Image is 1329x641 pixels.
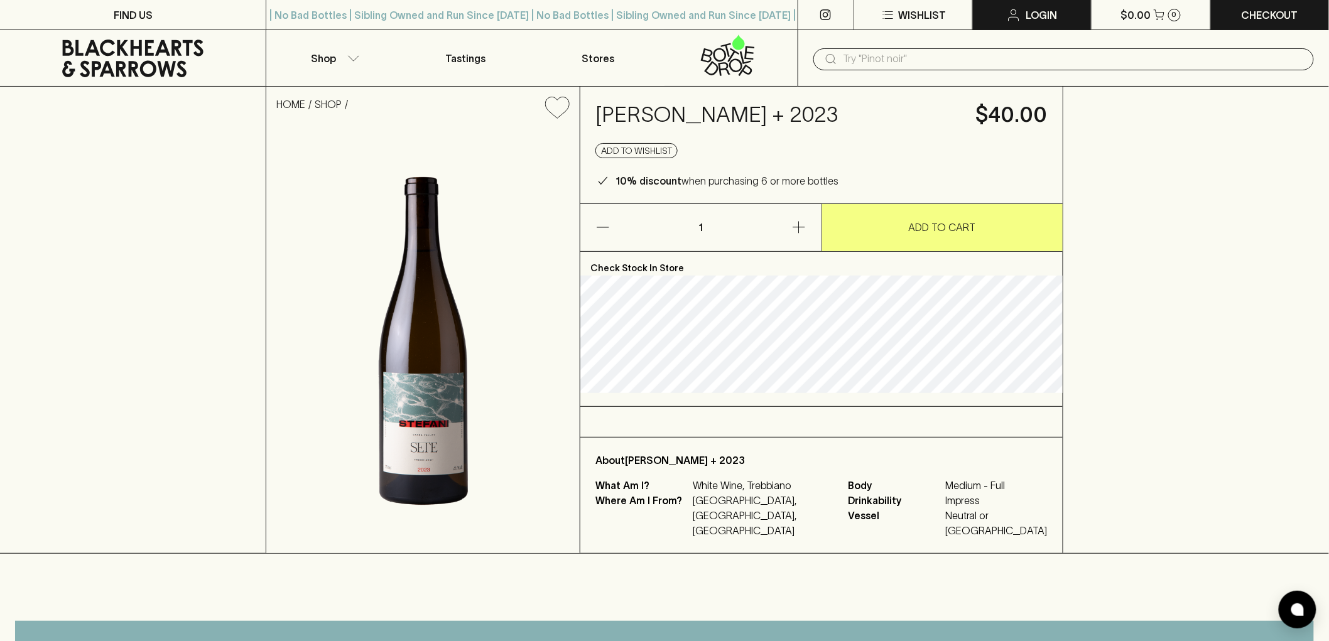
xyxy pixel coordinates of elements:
[849,508,943,538] span: Vessel
[616,173,838,188] p: when purchasing 6 or more bottles
[114,8,153,23] p: FIND US
[540,92,575,124] button: Add to wishlist
[595,493,690,538] p: Where Am I From?
[582,51,615,66] p: Stores
[595,143,678,158] button: Add to wishlist
[686,204,716,251] p: 1
[849,478,943,493] span: Body
[616,175,681,186] b: 10% discount
[311,51,336,66] p: Shop
[532,30,664,86] a: Stores
[276,99,305,110] a: HOME
[1172,11,1177,18] p: 0
[580,252,1063,276] p: Check Stock In Store
[844,49,1304,69] input: Try "Pinot noir"
[266,30,399,86] button: Shop
[399,30,532,86] a: Tastings
[1026,8,1058,23] p: Login
[1121,8,1151,23] p: $0.00
[822,204,1063,251] button: ADD TO CART
[849,493,943,508] span: Drinkability
[595,102,961,128] h4: [PERSON_NAME] + 2023
[315,99,342,110] a: SHOP
[909,220,976,235] p: ADD TO CART
[595,478,690,493] p: What Am I?
[976,102,1048,128] h4: $40.00
[946,478,1048,493] span: Medium - Full
[693,478,833,493] p: White Wine, Trebbiano
[693,493,833,538] p: [GEOGRAPHIC_DATA], [GEOGRAPHIC_DATA], [GEOGRAPHIC_DATA]
[898,8,946,23] p: Wishlist
[1291,603,1304,616] img: bubble-icon
[595,453,1048,468] p: About [PERSON_NAME] + 2023
[266,129,580,553] img: 41569.png
[445,51,485,66] p: Tastings
[1242,8,1298,23] p: Checkout
[946,493,1048,508] span: Impress
[946,508,1048,538] span: Neutral or [GEOGRAPHIC_DATA]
